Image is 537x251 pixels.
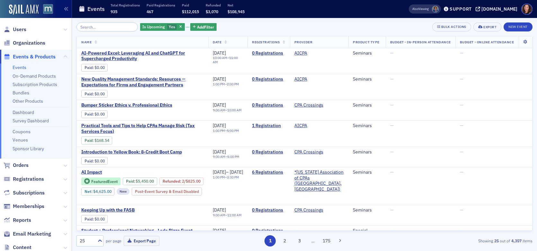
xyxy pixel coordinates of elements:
[213,82,239,86] div: –
[81,149,189,155] a: Introduction to Yellow Book: 8-Credit Boot Camp
[4,39,45,47] a: Organizations
[390,149,394,155] span: —
[294,76,335,82] span: AICPA
[390,169,394,175] span: —
[504,23,533,29] a: New Event
[81,177,121,186] div: Featured Event
[390,228,394,233] span: —
[186,179,201,184] span: $825.00
[213,123,226,128] span: [DATE]
[213,56,243,64] div: –
[81,169,204,175] a: AI Impact
[252,123,285,129] a: 1 Registration
[412,7,429,11] span: Viewing
[213,207,226,213] span: [DATE]
[43,4,53,14] img: SailAMX
[390,123,394,128] span: —
[85,65,94,70] span: :
[87,5,105,13] h1: Events
[93,189,112,194] span: $4,625.00
[81,76,204,88] a: New Quality Management Standards: Resources — Expectations for Firms and Engagement Partners
[182,9,199,14] span: $112,015
[294,50,335,56] span: AICPA
[13,26,26,33] span: Users
[432,22,471,31] button: Bulk Actions
[117,188,130,195] div: New
[521,4,533,15] span: Profile
[85,138,94,143] span: :
[476,7,520,11] button: [DOMAIN_NAME]
[213,175,225,179] time: 1:00 PM
[294,149,323,155] a: CPA Crossings
[294,50,307,56] a: AICPA
[13,65,26,70] a: Events
[227,128,239,133] time: 5:00 PM
[13,203,44,210] span: Memberships
[213,129,239,133] div: –
[81,228,204,234] a: Student + Professional Networking - Ledo Pizza Event
[460,169,463,175] span: —
[13,230,51,238] span: Email Marketing
[441,25,466,29] div: Bulk Actions
[4,162,29,169] a: Orders
[206,9,218,14] span: $3,070
[213,175,243,179] div: –
[510,238,523,244] strong: 4,357
[294,123,307,129] a: AICPA
[213,212,225,217] time: 9:00 AM
[252,50,285,56] a: 0 Registrations
[106,238,121,244] label: per page
[9,4,39,15] img: SailAMX
[460,123,463,128] span: —
[353,123,381,129] div: Seminars
[13,137,28,143] a: Venues
[39,4,53,15] a: View Homepage
[91,180,118,183] div: Featured Event
[13,82,57,87] a: Subscription Products
[213,102,226,108] span: [DATE]
[80,238,94,244] div: 25
[81,123,204,134] a: Practical Tools and Tips to Help CPAs Manage Risk (Tax Services Focus)
[279,235,291,247] button: 2
[353,50,381,56] div: Seminars
[213,128,225,133] time: 1:00 PM
[126,179,136,184] span: :
[13,98,43,104] a: Other Products
[94,112,105,117] span: $0.00
[123,177,157,185] div: Paid: 7 - $545000
[94,65,105,70] span: $0.00
[460,40,514,44] span: Budget - Online Attendance
[163,179,180,184] a: Refunded
[85,91,94,96] span: :
[460,102,463,108] span: —
[81,64,108,72] div: Paid: 0 - $0
[252,169,285,175] a: 6 Registrations
[353,40,379,44] span: Product Type
[81,110,108,118] div: Paid: 0 - $0
[213,50,226,56] span: [DATE]
[390,76,394,82] span: —
[213,56,238,64] time: 11:00 AM
[4,189,45,196] a: Subscriptions
[213,154,225,159] time: 9:00 AM
[460,76,463,82] span: —
[493,238,500,244] strong: 25
[385,238,533,244] div: Showing out of items
[227,154,239,159] time: 5:00 PM
[85,217,94,221] span: :
[481,6,517,12] div: [DOMAIN_NAME]
[321,235,332,247] button: 175
[140,23,185,31] div: Yes
[294,207,335,213] span: CPA Crossings
[13,90,29,96] a: Bundles
[213,40,221,44] span: Date
[294,207,323,213] a: CPA Crossings
[294,235,305,247] button: 3
[13,217,31,224] span: Reports
[213,108,225,112] time: 9:00 AM
[85,189,93,194] span: Net :
[460,149,463,155] span: —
